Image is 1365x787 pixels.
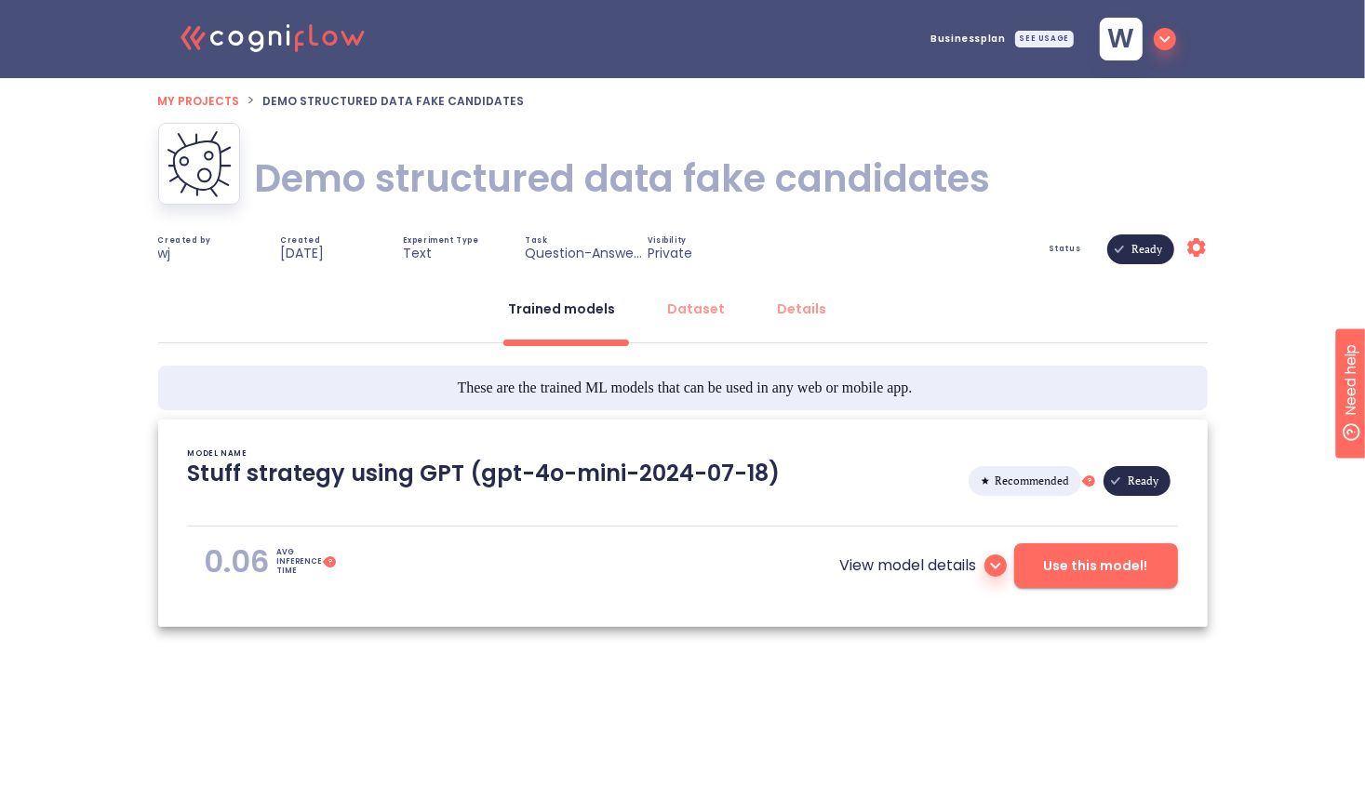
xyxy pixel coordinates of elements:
[205,543,270,580] p: 0.06
[158,237,211,245] span: Created by
[188,449,248,459] p: MODEL NAME
[648,237,687,245] span: Visibility
[1121,182,1174,316] span: Ready
[158,93,240,109] span: My projects
[280,237,320,245] span: Created
[1085,12,1184,66] button: w
[1087,476,1091,487] tspan: ?
[1015,31,1074,47] div: SEE USAGE
[1049,246,1081,253] span: Status
[403,237,479,245] span: Experiment Type
[525,237,547,245] span: Task
[328,557,331,567] tspan: ?
[248,89,256,112] li: >
[158,89,240,111] a: My projects
[167,130,232,197] img: Demo structured data fake candidates
[648,245,692,261] p: Private
[280,245,324,261] p: [DATE]
[44,5,114,27] span: Need help
[778,300,827,318] div: Details
[984,414,1081,548] span: Recommended
[1117,414,1171,548] span: Ready
[188,459,781,503] p: Stuff strategy using GPT (gpt-4o-mini-2024-07-18)
[457,377,912,399] span: These are the trained ML models that can be used in any web or mobile app.
[158,245,171,261] p: wj
[1044,554,1148,578] span: Use this model!
[255,153,991,205] h1: Demo structured data fake candidates
[509,300,616,318] div: Trained models
[277,548,322,576] p: AVG INFERENCE TIME
[403,245,432,261] p: Text
[840,554,977,577] p: View model details
[263,93,525,109] span: Demo structured data fake candidates
[1014,543,1178,588] button: Use this model!
[525,245,646,261] p: Question-Answering
[930,34,1005,44] span: Business plan
[1108,26,1135,52] span: w
[668,300,726,318] div: Dataset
